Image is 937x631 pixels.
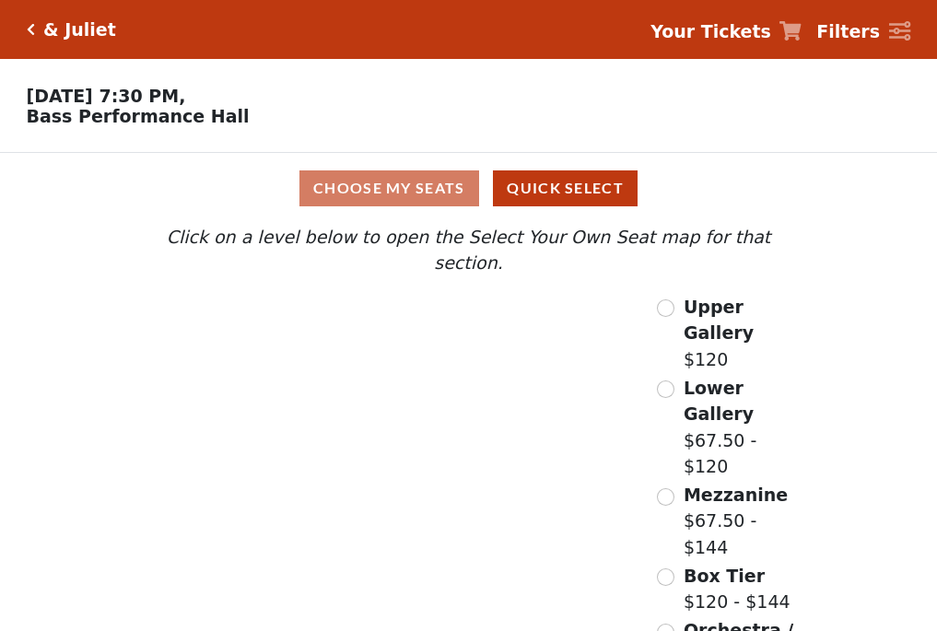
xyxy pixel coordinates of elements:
h5: & Juliet [43,19,116,41]
label: $67.50 - $120 [684,375,807,480]
path: Lower Gallery - Seats Available: 112 [235,344,453,413]
path: Upper Gallery - Seats Available: 163 [219,303,426,353]
button: Quick Select [493,170,638,206]
label: $67.50 - $144 [684,482,807,561]
a: Filters [816,18,910,45]
span: Mezzanine [684,485,788,505]
label: $120 [684,294,807,373]
label: $120 - $144 [684,563,791,615]
strong: Filters [816,21,880,41]
span: Upper Gallery [684,297,754,344]
span: Box Tier [684,566,765,586]
span: Lower Gallery [684,378,754,425]
strong: Your Tickets [650,21,771,41]
path: Orchestra / Parterre Circle - Seats Available: 38 [334,474,543,601]
p: Click on a level below to open the Select Your Own Seat map for that section. [130,224,806,276]
a: Click here to go back to filters [27,23,35,36]
a: Your Tickets [650,18,802,45]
